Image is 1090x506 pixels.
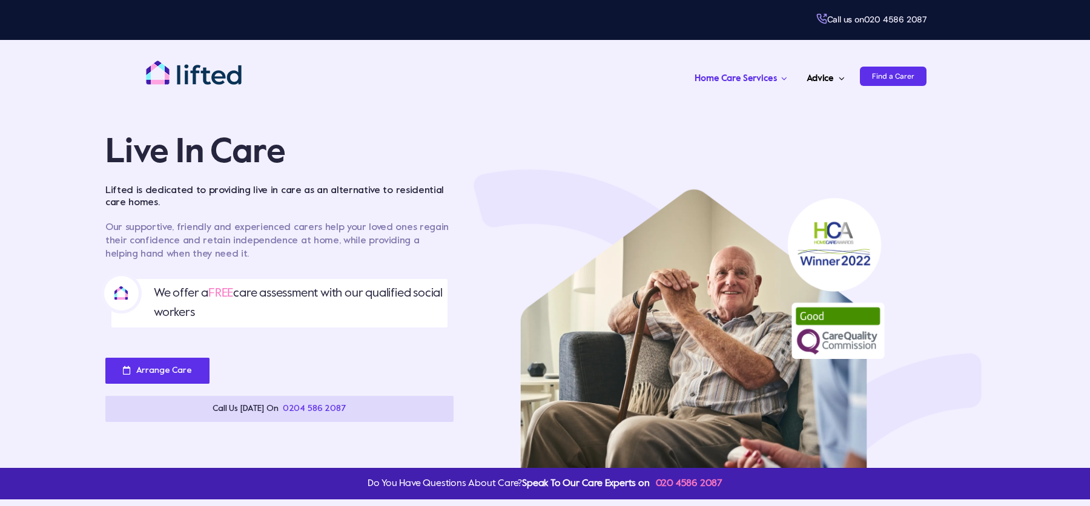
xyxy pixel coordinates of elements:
span: 0204 586 2087 [283,404,346,414]
a: Find a Carer [860,58,926,94]
div: Call us on [644,13,926,25]
a: lifted-logo [145,60,242,72]
p: Lifted is dedicated to providing live in care as an alternative to residential care homes. [105,185,454,209]
span: FREE [208,287,233,300]
a: Call Us [DATE] On0204 586 2087 [105,396,454,422]
span: We offer a care assessment with our qualified social workers [154,284,443,323]
a: 020 4586 2087 [864,14,926,25]
span: Arrange Care [136,366,192,376]
span: Home Care Services [695,69,776,88]
span: Advice [807,69,834,88]
p: Our supportive, friendly and experienced carers help your loved ones regain their confidence and ... [105,221,454,261]
span: 020 4586 2087 [656,479,722,488]
p: Do You Have Questions About Care? [368,474,722,493]
nav: NEW B Live In Care Header Menu [281,58,926,94]
span: Find a Carer [860,67,926,86]
a: Advice [803,58,848,94]
h1: Live In Care [105,136,454,170]
a: Arrange Care [105,358,210,384]
img: Group 63 [471,119,985,468]
a: 020 4586 2087 [650,479,722,488]
strong: Speak To Our Care Experts on [522,479,722,488]
a: Home Care Services [691,58,791,94]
